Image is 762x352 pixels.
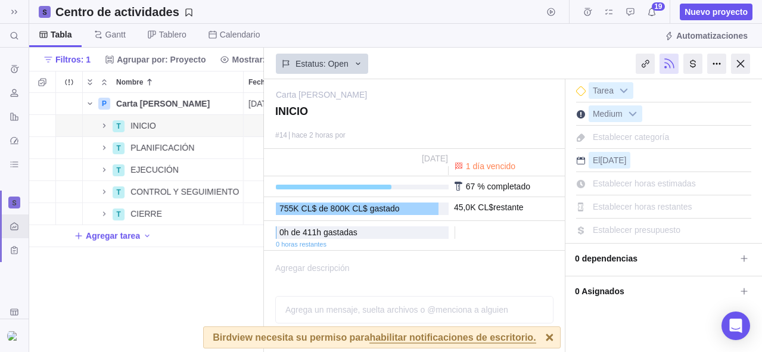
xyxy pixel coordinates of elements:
div: CIERRE [126,203,243,225]
div: Tarea [589,82,633,99]
span: Agregar actividad [142,228,152,244]
div: Carta Gantt [111,93,243,114]
a: Mis asignaciones [601,9,617,18]
div: Indicación de problema [56,93,83,115]
span: Agregar tarea [86,230,140,242]
span: [DATE] [600,155,626,165]
div: Indicación de problema [56,115,83,137]
span: Expandir [83,74,97,91]
span: hace 2 horas [292,131,333,139]
span: 1 día vencido [466,161,515,171]
span: Automatizaciones [676,30,748,42]
span: Gantt [105,29,126,41]
span: 0 horas restantes [276,239,326,250]
span: Solicitudes de aprobación [622,4,639,20]
div: Nombre [83,93,244,115]
span: % completado [477,182,530,191]
div: Open Intercom Messenger [721,311,750,340]
div: Fecha de inicio [244,159,315,181]
div: Cerrar [731,54,750,74]
div: Nombre [83,115,244,137]
span: Carta [PERSON_NAME] [116,98,210,110]
div: Fecha de inicio [244,93,315,115]
div: Birdview necesita su permiso para [213,327,536,348]
span: Nombre [116,76,143,88]
span: Agrupar por: Proyecto [117,54,206,66]
span: por [335,131,345,139]
img: Show [7,331,21,341]
span: Colapsar [97,74,111,91]
div: P [98,98,110,110]
div: 755.000,00 CL$ de 800.000,00 CL$ gastado [276,203,449,215]
span: Calendario [220,29,260,41]
div: T [113,164,125,176]
span: Agregar descripción [265,251,350,319]
span: Automatizaciones [660,27,752,44]
span: Tabla [51,29,72,41]
div: Nombre [83,159,244,181]
span: Nuevo proyecto [680,4,752,20]
span: 45,0K CL$restante [454,203,524,212]
span: Guarda tu diseño y filtros actuales como una vista [51,4,198,20]
span: Agregar tarea [74,228,140,244]
span: Establecer horas restantes [593,202,692,211]
span: 411 [303,228,316,237]
div: Esto es un hito [576,86,586,96]
div: CONTROL Y SEGUIMIENTO [126,181,243,203]
span: Registros de tiempo [579,4,596,20]
div: Indicación de problema [56,203,83,225]
span: Agrupar por: Proyecto [100,51,210,68]
span: 0 Asignados [575,281,736,301]
a: Carta [PERSON_NAME] [276,89,367,101]
div: Medium [589,105,642,122]
h2: Centro de actividades [55,4,179,20]
span: PLANIFICACIÓN [130,142,194,154]
div: Nombre [83,181,244,203]
span: Establecer horas estimadas [593,179,696,188]
span: El [593,155,600,165]
span: Filtros: 1 [39,51,95,68]
span: EJECUCIÓN [130,164,179,176]
span: [DATE] [248,98,275,110]
span: Tarea [589,83,617,99]
div: Indicación de problema [56,181,83,203]
span: INICIO [130,120,156,132]
div: Nombre [83,137,244,159]
div: Indicación de problema [56,159,83,181]
div: PLANIFICACIÓN [126,137,243,158]
div: Copiar enlace [636,54,655,74]
div: Nombre [83,203,244,225]
div: T [113,186,125,198]
span: Mostrar: 2 elementos [215,51,321,68]
span: Filtros: 1 [55,54,91,66]
div: 45.000,00 CL$restante [454,203,524,212]
div: EJECUCIÓN [126,159,243,180]
a: Registros de tiempo [579,9,596,18]
span: Mis asignaciones [601,4,617,20]
div: Indicación de problema [56,137,83,159]
span: Nuevo proyecto [685,6,748,18]
span: Notificaciones [643,4,660,20]
div: Facturación [683,54,702,74]
span: Modo de selección [34,74,51,91]
span: 0 [279,228,284,237]
span: habilitar notificaciones de escritorio. [369,333,536,344]
span: Medium [589,106,626,123]
div: Fecha de inicio [244,115,315,137]
div: T [113,120,125,132]
a: Notificaciones [643,9,660,18]
div: INICIO [126,115,243,136]
div: T [113,142,125,154]
div: Nombre [111,71,243,92]
span: Mostrar: 2 elementos [232,54,316,66]
span: CONTROL Y SEGUIMIENTO [130,186,239,198]
div: Fecha de inicio [244,181,315,203]
div: Fecha de inicio [244,203,315,225]
span: h de [284,228,300,237]
div: Fecha de inicio [244,137,315,159]
span: CIERRE [130,208,162,220]
span: h gastadas [316,228,357,237]
div: Dejar de seguir [660,54,679,74]
span: 0 dependencias [575,248,736,269]
div: Más acciones [707,54,726,74]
